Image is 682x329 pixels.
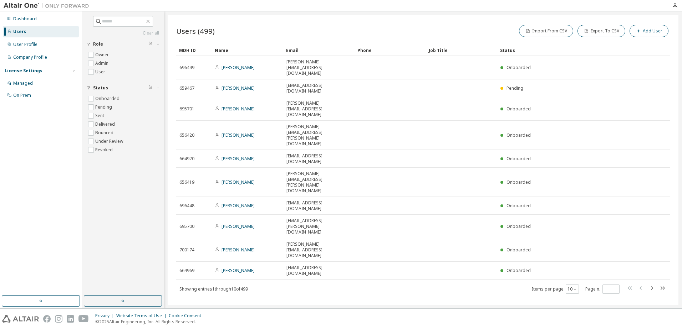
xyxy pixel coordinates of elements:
[179,286,248,292] span: Showing entries 1 through 10 of 499
[179,268,194,273] span: 664969
[179,179,194,185] span: 656419
[95,59,110,68] label: Admin
[55,315,62,323] img: instagram.svg
[179,45,209,56] div: MDH ID
[2,315,39,323] img: altair_logo.svg
[286,59,351,76] span: [PERSON_NAME][EMAIL_ADDRESS][DOMAIN_NAME]
[95,68,107,76] label: User
[4,2,93,9] img: Altair One
[43,315,51,323] img: facebook.svg
[5,68,42,74] div: License Settings
[507,179,531,185] span: Onboarded
[116,313,169,319] div: Website Terms of Use
[286,265,351,276] span: [EMAIL_ADDRESS][DOMAIN_NAME]
[286,200,351,211] span: [EMAIL_ADDRESS][DOMAIN_NAME]
[87,36,159,52] button: Role
[179,132,194,138] span: 656420
[67,315,74,323] img: linkedin.svg
[286,83,351,94] span: [EMAIL_ADDRESS][DOMAIN_NAME]
[95,103,113,111] label: Pending
[95,146,114,154] label: Revoked
[87,30,159,36] a: Clear all
[148,85,153,91] span: Clear filter
[577,25,625,37] button: Export To CSV
[568,286,577,292] button: 10
[507,203,531,209] span: Onboarded
[93,85,108,91] span: Status
[222,223,255,229] a: [PERSON_NAME]
[176,26,215,36] span: Users (499)
[13,42,37,47] div: User Profile
[222,156,255,162] a: [PERSON_NAME]
[222,203,255,209] a: [PERSON_NAME]
[13,80,33,86] div: Managed
[222,64,255,70] a: [PERSON_NAME]
[507,156,531,162] span: Onboarded
[519,25,573,37] button: Import From CSV
[507,223,531,229] span: Onboarded
[179,203,194,209] span: 696448
[13,16,37,22] div: Dashboard
[357,45,423,56] div: Phone
[95,137,124,146] label: Under Review
[222,132,255,138] a: [PERSON_NAME]
[87,80,159,96] button: Status
[95,129,115,137] label: Bounced
[78,315,89,323] img: youtube.svg
[179,106,194,112] span: 695701
[286,124,351,147] span: [PERSON_NAME][EMAIL_ADDRESS][PERSON_NAME][DOMAIN_NAME]
[222,267,255,273] a: [PERSON_NAME]
[507,132,531,138] span: Onboarded
[93,41,103,47] span: Role
[222,85,255,91] a: [PERSON_NAME]
[95,319,205,325] p: © 2025 Altair Engineering, Inc. All Rights Reserved.
[286,100,351,117] span: [PERSON_NAME][EMAIL_ADDRESS][DOMAIN_NAME]
[222,247,255,253] a: [PERSON_NAME]
[500,45,633,56] div: Status
[95,51,110,59] label: Owner
[286,171,351,194] span: [PERSON_NAME][EMAIL_ADDRESS][PERSON_NAME][DOMAIN_NAME]
[429,45,494,56] div: Job Title
[13,93,31,98] div: On Prem
[507,64,531,70] span: Onboarded
[532,284,579,294] span: Items per page
[13,54,47,60] div: Company Profile
[286,241,351,258] span: [PERSON_NAME][EMAIL_ADDRESS][DOMAIN_NAME]
[222,179,255,185] a: [PERSON_NAME]
[95,120,116,129] label: Delivered
[95,313,116,319] div: Privacy
[179,247,194,253] span: 700174
[95,94,121,103] label: Onboarded
[507,85,523,91] span: Pending
[507,247,531,253] span: Onboarded
[286,45,352,56] div: Email
[179,224,194,229] span: 695700
[507,106,531,112] span: Onboarded
[630,25,668,37] button: Add User
[507,267,531,273] span: Onboarded
[215,45,280,56] div: Name
[585,284,620,294] span: Page n.
[13,29,26,35] div: Users
[179,85,194,91] span: 659467
[169,313,205,319] div: Cookie Consent
[222,106,255,112] a: [PERSON_NAME]
[179,156,194,162] span: 664970
[95,111,106,120] label: Sent
[286,153,351,164] span: [EMAIL_ADDRESS][DOMAIN_NAME]
[179,65,194,70] span: 696449
[148,41,153,47] span: Clear filter
[286,218,351,235] span: [EMAIL_ADDRESS][PERSON_NAME][DOMAIN_NAME]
